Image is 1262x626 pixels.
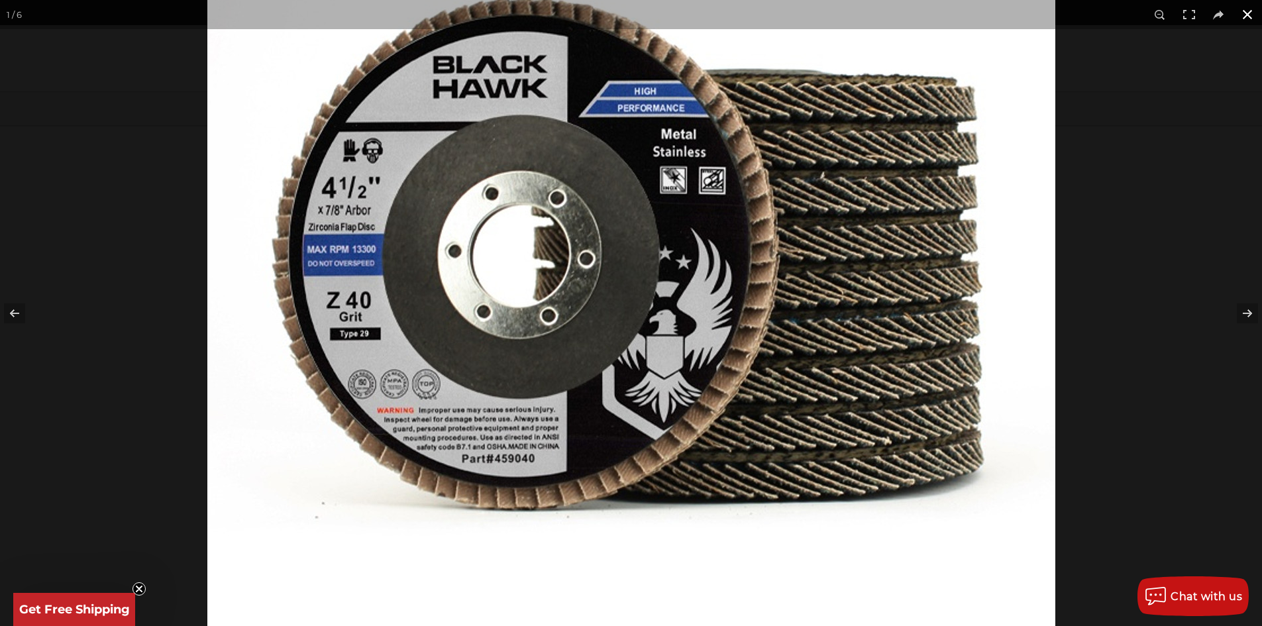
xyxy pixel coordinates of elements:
button: Close teaser [132,582,146,596]
span: Get Free Shipping [19,602,130,617]
div: Get Free ShippingClose teaser [13,593,135,626]
button: Next (arrow right) [1216,280,1262,346]
button: Chat with us [1137,576,1249,616]
span: Chat with us [1171,590,1242,603]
